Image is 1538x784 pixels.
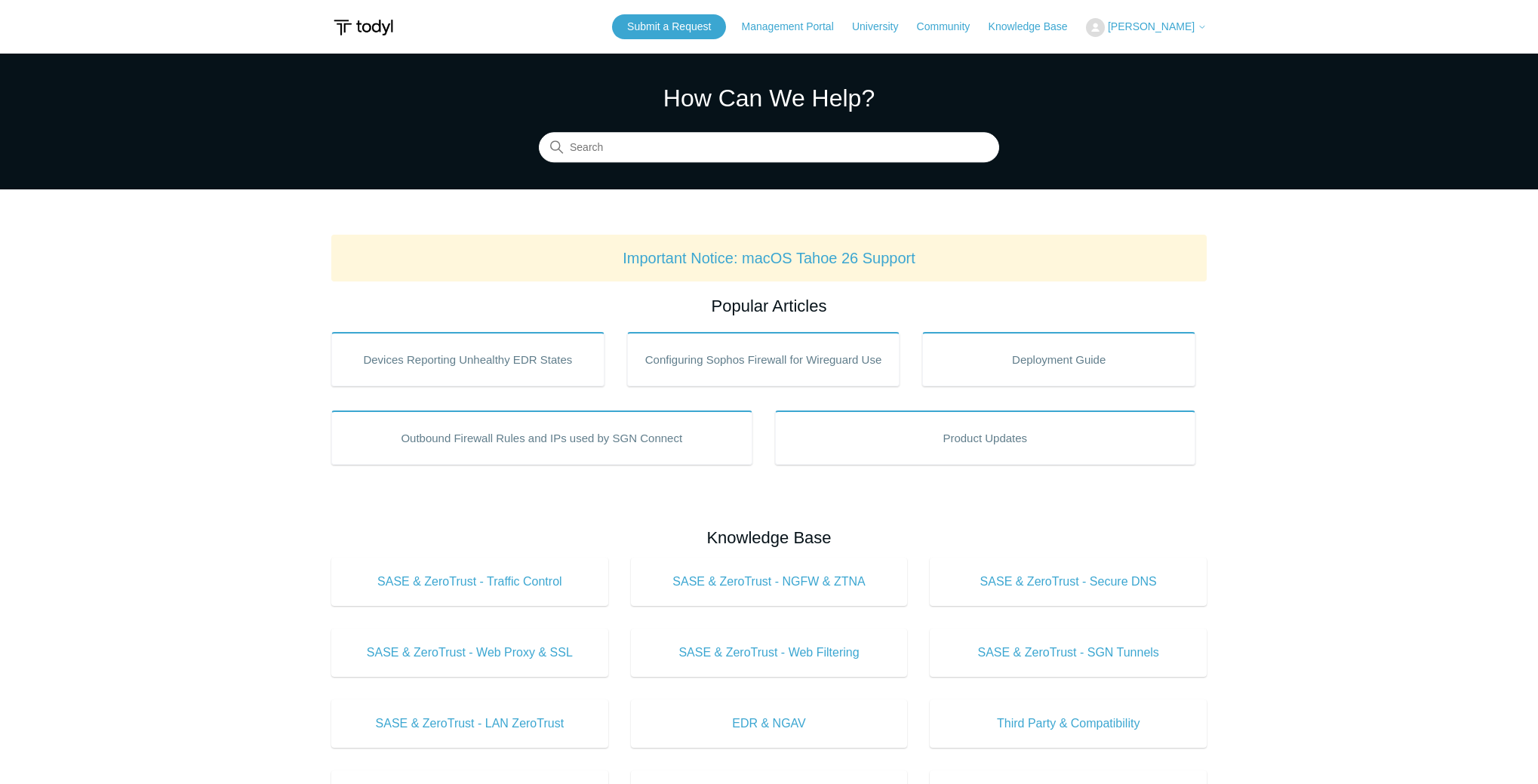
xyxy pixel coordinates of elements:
a: Knowledge Base [989,19,1083,35]
span: SASE & ZeroTrust - NGFW & ZTNA [654,573,885,591]
h2: Popular Articles [331,294,1207,318]
a: SASE & ZeroTrust - Secure DNS [930,558,1207,606]
span: SASE & ZeroTrust - Traffic Control [354,573,586,591]
span: SASE & ZeroTrust - SGN Tunnels [952,644,1184,662]
span: SASE & ZeroTrust - Secure DNS [952,573,1184,591]
span: [PERSON_NAME] [1108,20,1195,32]
a: University [852,19,913,35]
a: Outbound Firewall Rules and IPs used by SGN Connect [331,410,752,465]
input: Search [539,133,999,163]
span: SASE & ZeroTrust - Web Filtering [654,644,885,662]
a: SASE & ZeroTrust - Traffic Control [331,558,608,606]
a: Community [917,19,986,35]
a: Important Notice: macOS Tahoe 26 Support [623,250,915,266]
a: SASE & ZeroTrust - Web Filtering [631,629,908,677]
a: SASE & ZeroTrust - NGFW & ZTNA [631,558,908,606]
a: Third Party & Compatibility [930,699,1207,748]
span: Third Party & Compatibility [952,715,1184,733]
img: Todyl Support Center Help Center home page [331,14,395,42]
a: SASE & ZeroTrust - SGN Tunnels [930,629,1207,677]
a: Devices Reporting Unhealthy EDR States [331,332,604,386]
h2: Knowledge Base [331,525,1207,550]
a: EDR & NGAV [631,699,908,748]
h1: How Can We Help? [539,80,999,116]
span: SASE & ZeroTrust - Web Proxy & SSL [354,644,586,662]
a: Management Portal [742,19,849,35]
a: Submit a Request [612,14,726,39]
button: [PERSON_NAME] [1086,18,1207,37]
span: SASE & ZeroTrust - LAN ZeroTrust [354,715,586,733]
a: SASE & ZeroTrust - Web Proxy & SSL [331,629,608,677]
a: SASE & ZeroTrust - LAN ZeroTrust [331,699,608,748]
a: Deployment Guide [922,332,1195,386]
span: EDR & NGAV [654,715,885,733]
a: Product Updates [775,410,1196,465]
a: Configuring Sophos Firewall for Wireguard Use [627,332,900,386]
